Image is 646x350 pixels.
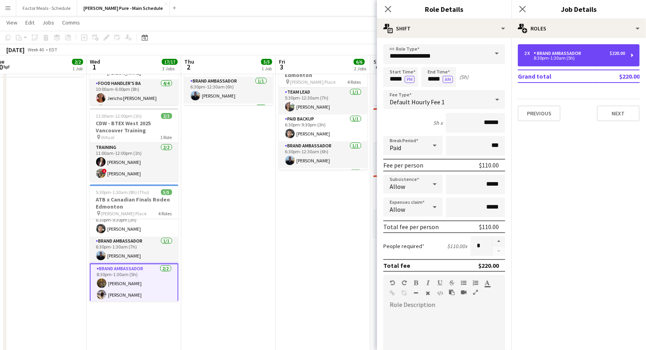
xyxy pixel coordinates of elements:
[90,58,100,65] span: Wed
[290,79,336,85] span: [PERSON_NAME] Place
[279,141,368,168] app-card-role: Brand Ambassador1/16:30pm-12:30am (6h)[PERSON_NAME]
[42,19,54,26] span: Jobs
[493,236,505,247] button: Increase
[405,76,415,83] button: PM
[279,168,368,207] app-card-role: Brand Ambassador2/2
[90,210,178,237] app-card-role: Paid Backup1/16:30pm-9:30pm (3h)[PERSON_NAME]
[161,113,172,119] span: 2/2
[518,105,561,121] button: Previous
[184,103,273,142] app-card-role: Brand Ambassador2/2
[39,17,57,28] a: Jobs
[425,290,431,296] button: Clear Formatting
[383,223,439,231] div: Total fee per person
[437,290,443,296] button: HTML Code
[279,88,368,115] app-card-role: Team Lead1/15:30pm-12:30am (7h)[PERSON_NAME]
[16,0,77,16] button: Factor Meals - Schedule
[447,243,467,250] div: $110.00 x
[373,58,382,65] span: Sat
[425,280,431,286] button: Italic
[89,62,100,72] span: 1
[461,289,466,295] button: Insert video
[72,66,83,72] div: 1 Job
[449,280,455,286] button: Strikethrough
[90,237,178,263] app-card-role: Brand Ambassador1/16:30pm-1:30am (7h)[PERSON_NAME]
[597,105,640,121] button: Next
[511,19,646,38] div: Roles
[511,4,646,14] h3: Job Details
[354,59,365,65] span: 6/6
[373,143,462,172] app-card-role: Smart Serve TL1/111:00am-3:30pm (4h30m)[DEMOGRAPHIC_DATA][PERSON_NAME]
[62,19,80,26] span: Comms
[72,59,83,65] span: 2/2
[478,262,499,269] div: $220.00
[6,19,17,26] span: View
[354,66,366,72] div: 2 Jobs
[372,62,382,72] span: 4
[610,51,625,56] div: $220.00
[443,76,453,83] button: AM
[479,223,499,231] div: $110.00
[101,211,147,216] span: [PERSON_NAME] Place
[518,70,593,83] td: Grand total
[461,280,466,286] button: Unordered List
[485,280,490,286] button: Text Color
[279,115,368,141] app-card-role: Paid Backup1/16:30pm-9:30pm (3h)[PERSON_NAME]
[433,119,443,126] div: 5h x
[161,134,172,140] span: 1 Role
[390,183,405,190] span: Allow
[59,17,83,28] a: Comms
[390,205,405,213] span: Allow
[373,67,462,105] app-card-role: Brand Ambassador2/28:30pm-12:30am (4h)[PERSON_NAME][PERSON_NAME]
[402,280,407,286] button: Redo
[279,53,368,170] app-job-card: 5:30pm-12:30am (7h) (Sat)5/5ATB x Canadian Finals Rodeo Edmonton [PERSON_NAME] Place4 RolesTeam L...
[348,79,361,85] span: 4 Roles
[373,175,462,237] app-job-card: 12:30pm-5:00pm (4h30m)1/1Bacardi x LCBO (1 [GEOGRAPHIC_DATA] ) LCBO #4081 RoleSmart Serve TL1/112...
[459,73,468,81] div: (5h)
[278,62,285,72] span: 3
[383,262,410,269] div: Total fee
[162,59,178,65] span: 17/17
[25,19,34,26] span: Edit
[77,0,170,16] button: [PERSON_NAME] Pure - Main Schedule
[473,280,478,286] button: Ordered List
[184,77,273,103] app-card-role: Brand Ambassador1/16:30pm-12:30am (6h)[PERSON_NAME]
[162,66,177,72] div: 3 Jobs
[413,290,419,296] button: Horizontal Line
[90,184,178,301] app-job-card: 5:30pm-1:30am (8h) (Thu)5/5ATB x Canadian Finals Rodeo Edmonton [PERSON_NAME] Place4 RolesTeam Le...
[22,17,38,28] a: Edit
[390,280,395,286] button: Undo
[159,211,172,216] span: 4 Roles
[102,169,107,173] span: !
[3,17,21,28] a: View
[184,58,194,65] span: Thu
[534,51,584,56] div: Brand Ambassador
[90,143,178,181] app-card-role: Training2/211:00am-12:00pm (1h)[PERSON_NAME]![PERSON_NAME]
[96,189,150,195] span: 5:30pm-1:30am (8h) (Thu)
[437,280,443,286] button: Underline
[90,263,178,303] app-card-role: Brand Ambassador2/28:30pm-1:30am (5h)[PERSON_NAME][PERSON_NAME]
[377,4,511,14] h3: Role Details
[49,47,57,53] div: EDT
[449,289,455,295] button: Paste as plain text
[593,70,640,83] td: $220.00
[473,289,478,295] button: Fullscreen
[6,46,25,54] div: [DATE]
[101,134,115,140] span: Virtual
[390,98,445,106] span: Default Hourly Fee 1
[377,19,511,38] div: Shift
[90,108,178,181] app-job-card: 11:00am-12:00pm (1h)2/2CDW - BTEX West 2025 Vancouver Training Virtual1 RoleTraining2/211:00am-12...
[90,120,178,134] h3: CDW - BTEX West 2025 Vancouver Training
[383,243,424,250] label: People required
[90,196,178,210] h3: ATB x Canadian Finals Rodeo Edmonton
[373,120,462,134] h3: Bacardi x LCBO ([PERSON_NAME] Ave )
[90,79,178,140] app-card-role: Food Handler's BA4/410:00am-6:00pm (8h)Jericho [PERSON_NAME]
[524,56,625,60] div: 8:30pm-1:30am (5h)
[261,66,272,72] div: 1 Job
[373,210,462,237] app-card-role: Smart Serve TL1/112:30pm-5:00pm (4h30m)[PERSON_NAME]
[383,161,423,169] div: Fee per person
[390,144,401,152] span: Paid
